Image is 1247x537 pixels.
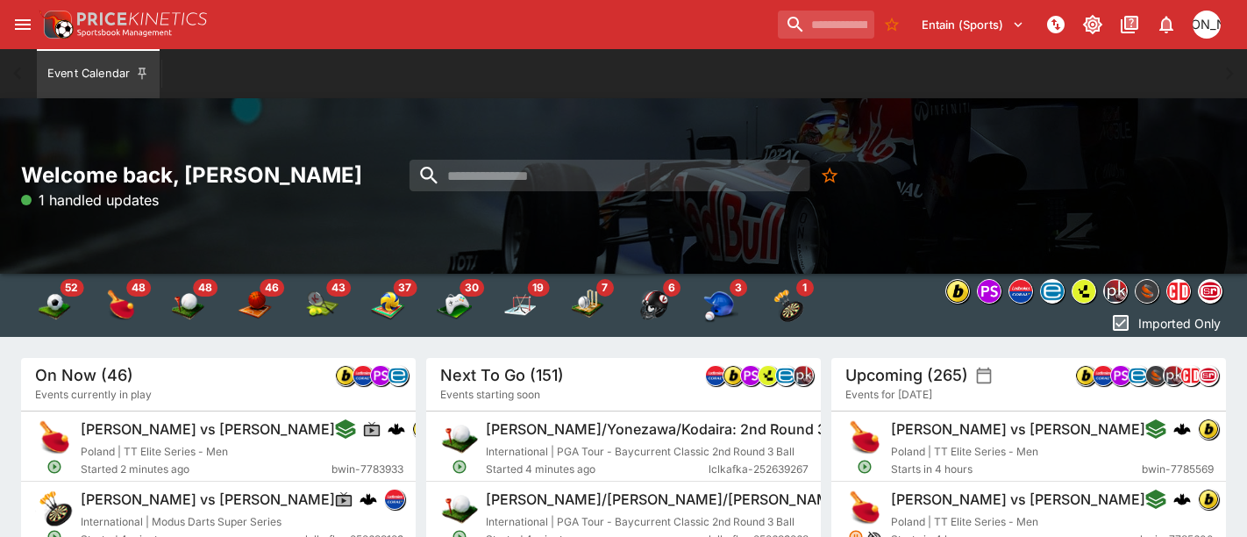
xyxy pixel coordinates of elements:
[1138,314,1221,333] p: Imported Only
[706,366,725,385] img: lclkafka.png
[770,288,805,323] img: darts
[35,419,74,457] img: table_tennis.png
[723,365,744,386] div: bwin
[975,367,993,384] button: settings
[1199,282,1222,301] img: sportsradar.png
[1199,419,1218,439] img: bwin.png
[60,279,83,297] span: 52
[740,365,761,386] div: pandascore
[1114,9,1145,40] button: Documentation
[1072,279,1096,304] div: lsports
[1009,280,1032,303] img: lclkafka.png
[437,288,472,323] img: esports
[945,279,970,304] div: bwin
[77,29,172,37] img: Sportsbook Management
[1040,279,1065,304] div: betradar
[331,461,403,478] span: bwin-7783933
[1180,365,1201,386] div: championdata
[440,365,564,385] h5: Next To Go (151)
[663,279,681,297] span: 6
[486,420,854,439] h6: [PERSON_NAME]/Yonezawa/Kodaira: 2nd Round 3 Ball
[878,11,906,39] button: No Bookmarks
[793,365,814,386] div: pricekinetics
[814,160,845,191] button: No Bookmarks
[1163,365,1184,386] div: pricekinetics
[81,445,228,458] span: Poland | TT Elite Series - Men
[1199,368,1218,384] img: sportsradar.png
[1135,279,1159,304] div: sportingsolutions
[7,9,39,40] button: open drawer
[384,489,405,510] div: lclkafka
[303,288,338,323] img: tennis
[978,280,1001,303] img: pandascore.png
[77,12,207,25] img: PriceKinetics
[170,288,205,323] img: golf
[775,365,796,386] div: betradar
[370,288,405,323] div: Volleyball
[1166,279,1191,304] div: championdata
[385,490,404,509] img: lclkafka.png
[21,161,416,189] h2: Welcome back, [PERSON_NAME]
[21,274,821,337] div: Event type filters
[1075,365,1096,386] div: bwin
[81,515,281,528] span: International | Modus Darts Super Series
[35,365,133,385] h5: On Now (46)
[81,490,335,509] h6: [PERSON_NAME] vs [PERSON_NAME]
[1145,365,1166,386] div: sportingsolutions
[370,365,391,386] div: pandascore
[410,160,810,191] input: search
[21,190,159,211] p: 1 handled updates
[353,366,373,385] img: lclkafka.png
[946,280,969,303] img: bwin.png
[1072,280,1095,303] img: lsports.jpeg
[741,366,760,385] img: pandascore.png
[1198,419,1219,440] div: bwin
[326,279,351,297] span: 43
[527,279,549,297] span: 19
[486,515,795,528] span: International | PGA Tour - Baycurrent Classic 2nd Round 3 Ball
[703,288,738,323] div: Baseball
[486,490,966,509] h6: [PERSON_NAME]/[PERSON_NAME]/[PERSON_NAME]: 2nd Round 3 Ball
[370,288,405,323] img: volleyball
[39,7,74,42] img: PriceKinetics Logo
[1077,9,1108,40] button: Toggle light/dark mode
[1193,11,1221,39] div: Jonty Andrew
[371,366,390,385] img: pandascore.png
[486,461,709,478] span: Started 4 minutes ago
[126,279,151,297] span: 48
[440,489,479,527] img: golf.png
[360,490,377,508] div: cerberus
[942,274,1226,309] div: Event type filters
[393,279,417,297] span: 37
[46,459,62,475] svg: Open
[758,365,779,386] div: lsports
[237,288,272,323] div: Basketball
[891,445,1038,458] span: Poland | TT Elite Series - Men
[778,11,874,39] input: search
[1173,420,1191,438] div: cerberus
[845,419,884,457] img: table_tennis.png
[452,459,467,475] svg: Open
[1198,489,1219,510] div: bwin
[1136,280,1158,303] img: sportingsolutions.jpeg
[388,365,409,386] div: betradar
[360,490,377,508] img: logo-cerberus.svg
[1198,279,1222,304] div: sportsradar
[412,419,433,440] div: bwin
[794,366,813,385] img: pricekinetics.png
[1142,461,1214,478] span: bwin-7785569
[1129,366,1148,385] img: betradar.png
[388,420,405,438] div: cerberus
[1104,280,1127,303] img: pricekinetics.png
[1181,366,1201,385] img: championdata.png
[193,279,217,297] span: 48
[335,365,356,386] div: bwin
[891,515,1038,528] span: Poland | TT Elite Series - Men
[37,49,160,98] button: Event Calendar
[1093,365,1114,386] div: lclkafka
[1151,9,1182,40] button: Notifications
[1103,279,1128,304] div: pricekinetics
[1146,366,1165,385] img: sportingsolutions.jpeg
[1198,365,1219,386] div: sportsradar
[911,11,1035,39] button: Select Tenant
